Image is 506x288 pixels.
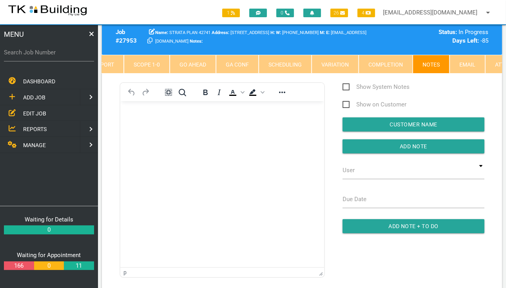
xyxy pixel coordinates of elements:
[23,142,46,148] span: MANAGE
[170,55,216,74] a: Go Ahead
[320,30,325,35] b: M:
[4,48,94,57] label: Search Job Number
[23,110,46,116] span: EDIT JOB
[276,9,294,17] span: 0
[8,4,87,16] img: s3file
[359,55,413,74] a: Completion
[23,126,47,132] span: REPORTS
[270,30,276,35] span: Home Phone
[343,117,484,131] input: Customer Name
[176,87,189,98] button: Find and replace
[319,269,323,276] div: Press the Up and Down arrow keys to resize the editor.
[450,55,485,74] a: Email
[199,87,212,98] button: Bold
[222,9,240,17] span: 1
[413,55,450,74] a: Notes
[84,55,124,74] a: Report
[330,9,348,17] span: 26
[120,101,324,267] iframe: Rich Text Area
[216,55,259,74] a: GA Conf
[343,139,484,153] input: Add Note
[162,87,175,98] button: Select all
[326,30,330,35] b: E:
[139,87,152,98] button: Redo
[23,94,45,101] span: ADD JOB
[147,37,152,44] a: Click here copy customer information.
[439,29,457,36] b: Status:
[212,30,229,35] b: Address:
[23,78,55,85] span: DASHBOARD
[402,28,488,45] div: In Progress -85
[17,252,81,259] a: Waiting for Appointment
[190,39,203,44] b: Notes:
[25,216,73,223] a: Waiting for Details
[343,195,366,204] label: Due Date
[124,55,170,74] a: Scope 1-0
[116,29,137,45] b: Job # 27953
[343,219,484,233] input: Add Note + To Do
[312,55,359,74] a: Variation
[357,9,375,17] span: 4
[276,87,289,98] button: Reveal or hide additional toolbar items
[226,87,246,98] div: Text color Black
[452,37,479,44] b: Days Left:
[123,269,127,275] div: p
[125,87,138,98] button: Undo
[4,29,24,40] span: MENU
[259,55,312,74] a: Scheduling
[155,30,168,35] b: Name:
[34,261,64,270] a: 0
[64,261,94,270] a: 11
[343,100,406,110] span: Show on Customer
[276,30,319,35] span: [PHONE_NUMBER]
[4,261,34,270] a: 166
[276,30,281,35] b: W:
[212,87,226,98] button: Italic
[343,82,410,92] span: Show System Notes
[155,30,210,35] span: STRATA PLAN 42741
[212,30,269,35] span: [STREET_ADDRESS]
[270,30,275,35] b: H:
[4,225,94,234] a: 0
[246,87,266,98] div: Background color Black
